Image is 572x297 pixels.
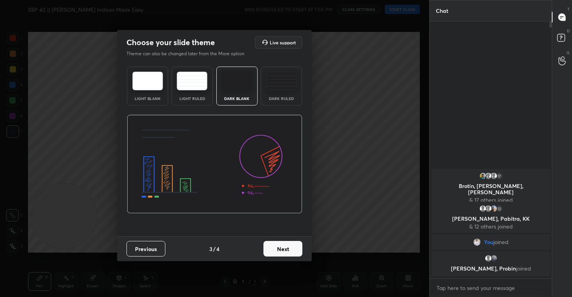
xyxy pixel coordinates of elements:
div: Dark Blank [221,97,253,100]
p: Brotin, [PERSON_NAME], [PERSON_NAME] [436,183,546,195]
p: [PERSON_NAME], Pabitra, KK [436,216,546,222]
p: G [567,50,570,56]
div: 17 [495,172,503,180]
img: 5fec7a98e4a9477db02da60e09992c81.jpg [473,238,481,246]
img: default.png [484,172,492,180]
h4: 3 [209,245,212,253]
p: [PERSON_NAME], Probin [436,265,546,272]
p: & 12 others joined [436,223,546,230]
img: lightRuledTheme.5fabf969.svg [177,72,207,90]
div: grid [430,167,552,278]
p: Theme can also be changed later from the More option [126,50,253,57]
img: darkThemeBanner.d06ce4a2.svg [127,115,302,214]
p: T [567,6,570,12]
img: default.png [484,255,492,262]
span: joined [493,239,509,245]
p: Chat [430,0,454,21]
img: darkRuledTheme.de295e13.svg [266,72,297,90]
img: default.png [479,205,486,213]
h4: / [213,245,216,253]
img: default.png [490,172,497,180]
div: Light Blank [132,97,163,100]
h5: Live support [270,40,296,45]
img: 64a6badf07944a878970adba4912fb36.jpg [490,205,497,213]
p: & 17 others joined [436,197,546,203]
span: joined [516,265,531,272]
img: darkTheme.f0cc69e5.svg [221,72,252,90]
div: Light Ruled [177,97,208,100]
button: Previous [126,241,165,257]
button: Next [263,241,302,257]
span: You [484,239,493,245]
img: d4163f4534e74e459d820c5a13b05dfd.52294463_3 [479,172,486,180]
h4: 4 [216,245,219,253]
div: 12 [495,205,503,213]
img: c9fb556422394db5af8111f8964adb4a.jpg [490,255,497,262]
p: D [567,28,570,34]
div: Dark Ruled [266,97,297,100]
img: lightTheme.e5ed3b09.svg [132,72,163,90]
img: default.png [484,205,492,213]
h2: Choose your slide theme [126,37,215,47]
